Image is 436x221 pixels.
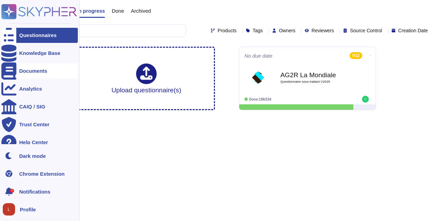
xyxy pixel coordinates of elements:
[20,207,36,212] span: Profile
[19,33,57,38] div: Questionnaires
[244,53,272,58] span: No due date
[1,81,78,96] a: Analytics
[10,189,14,193] div: 7
[1,135,78,150] a: Help Center
[112,8,124,13] span: Done
[280,80,349,83] span: Questionnaire sous traitant V2025
[19,153,46,159] div: Dark mode
[19,122,49,127] div: Trust Center
[111,63,181,93] div: Upload questionnaire(s)
[1,117,78,132] a: Trust Center
[218,28,237,33] span: Products
[253,28,263,33] span: Tags
[1,63,78,79] a: Documents
[3,203,15,216] img: user
[350,52,362,59] div: V12
[19,68,47,73] div: Documents
[1,202,20,217] button: user
[27,25,186,37] input: Search by keywords
[19,171,65,176] div: Chrome Extension
[279,28,295,33] span: Owners
[19,50,60,56] div: Knowledge Base
[249,97,271,101] span: Done: 196/234
[19,140,48,145] div: Help Center
[19,104,45,109] div: CAIQ / SIG
[77,8,105,13] span: In progress
[19,86,42,91] div: Analytics
[280,72,349,78] b: AG2R La Mondiale
[398,28,428,33] span: Creation Date
[1,28,78,43] a: Questionnaires
[250,69,267,86] img: Logo
[1,99,78,114] a: CAIQ / SIG
[131,8,151,13] span: Archived
[312,28,334,33] span: Reviewers
[350,28,382,33] span: Source Control
[1,166,78,181] a: Chrome Extension
[1,46,78,61] a: Knowledge Base
[362,96,369,103] img: user
[19,189,50,194] span: Notifications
